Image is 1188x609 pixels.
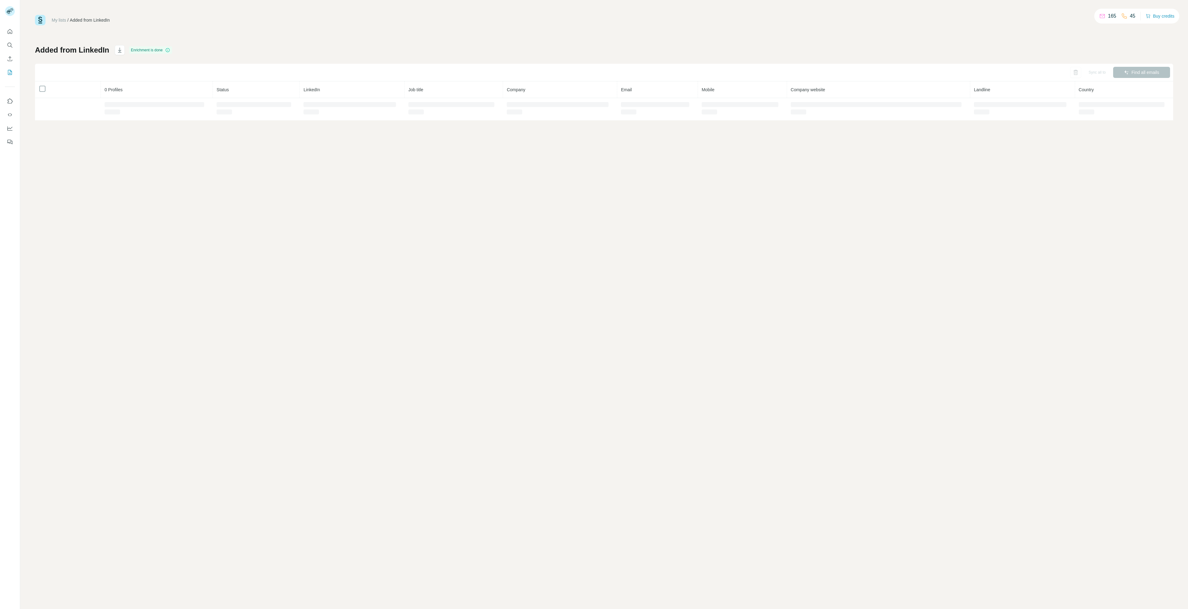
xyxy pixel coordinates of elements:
button: Enrich CSV [5,53,15,64]
span: Job title [408,87,423,92]
p: 45 [1130,12,1135,20]
button: Dashboard [5,123,15,134]
button: Use Surfe on LinkedIn [5,96,15,107]
a: My lists [52,18,66,23]
span: LinkedIn [303,87,320,92]
li: / [67,17,69,23]
p: 165 [1108,12,1116,20]
button: Search [5,40,15,51]
button: My lists [5,67,15,78]
span: Status [217,87,229,92]
button: Quick start [5,26,15,37]
span: 0 Profiles [105,87,123,92]
img: Surfe Logo [35,15,45,25]
span: Country [1079,87,1094,92]
span: Company [507,87,525,92]
div: Enrichment is done [129,46,172,54]
button: Feedback [5,136,15,148]
div: Added from LinkedIn [70,17,110,23]
span: Landline [974,87,990,92]
span: Company website [791,87,825,92]
button: Use Surfe API [5,109,15,120]
span: Mobile [702,87,714,92]
span: Email [621,87,632,92]
button: Buy credits [1146,12,1174,20]
h1: Added from LinkedIn [35,45,109,55]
